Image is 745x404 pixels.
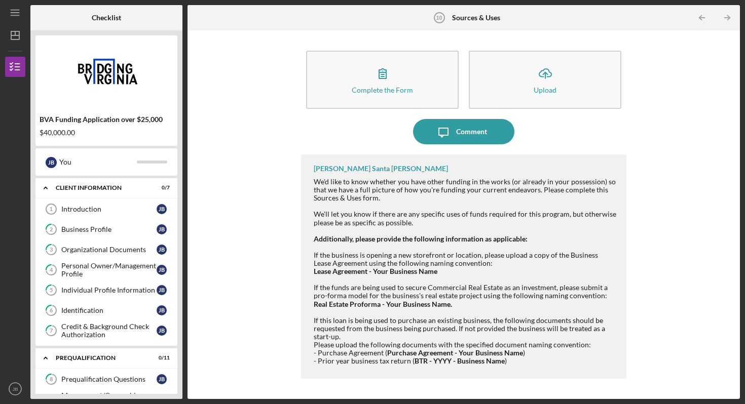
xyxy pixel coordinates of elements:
[157,326,167,336] div: J B
[157,285,167,295] div: J B
[306,51,459,109] button: Complete the Form
[56,185,144,191] div: Client Information
[157,374,167,384] div: J B
[157,224,167,234] div: J B
[5,379,25,399] button: JB
[50,226,53,233] tspan: 2
[352,86,413,94] div: Complete the Form
[534,86,556,94] div: Upload
[415,356,505,365] strong: BTR - YYYY - Business Name
[152,185,170,191] div: 0 / 7
[41,219,172,239] a: 2Business ProfileJB
[50,247,53,253] tspan: 3
[157,305,167,315] div: J B
[314,234,528,243] strong: Additionally, please provide the following information as applicable:
[50,376,53,383] tspan: 8
[314,308,616,374] div: If this loan is being used to purchase an existing business, the following documents should be re...
[50,267,53,273] tspan: 4
[59,153,137,171] div: You
[35,41,177,101] img: Product logo
[56,355,144,361] div: Prequalification
[92,14,121,22] b: Checklist
[152,355,170,361] div: 0 / 11
[61,205,157,213] div: Introduction
[314,284,616,300] div: If the funds are being used to secure Commercial Real Estate as an investment, please submit a pr...
[41,260,172,280] a: 4Personal Owner/Management ProfileJB
[50,206,53,212] tspan: 1
[157,204,167,214] div: J B
[50,307,53,314] tspan: 6
[41,369,172,389] a: 8Prequalification QuestionsJB
[61,306,157,314] div: Identification
[50,287,53,294] tspan: 5
[314,165,448,173] div: [PERSON_NAME] Santa [PERSON_NAME]
[469,51,621,109] button: Upload
[41,280,172,300] a: 5Individual Profile InformationJB
[456,119,487,144] div: Comment
[157,245,167,255] div: J B
[61,286,157,294] div: Individual Profile Information
[157,265,167,275] div: J B
[314,267,437,275] strong: Lease Agreement - Your Business Name
[61,375,157,383] div: Prequalification Questions
[314,300,452,308] strong: Real Estate Proforma - Your Business Name.
[40,115,173,124] div: BVA Funding Application over $25,000
[41,239,172,260] a: 3Organizational DocumentsJB
[314,178,616,227] div: We'd like to know whether you have other funding in the works (or already in your possession) so ...
[41,320,172,341] a: 7Credit & Background Check AuthorizationJB
[12,386,18,392] text: JB
[413,119,514,144] button: Comment
[361,365,482,373] strong: YTD P&L - Business Name - MM.DD.YY
[452,14,500,22] b: Sources & Uses
[40,129,173,137] div: $40,000.00
[61,246,157,254] div: Organizational Documents
[61,262,157,278] div: Personal Owner/Management Profile
[41,199,172,219] a: 1IntroductionJB
[41,300,172,320] a: 6IdentificationJB
[436,15,442,21] tspan: 10
[314,251,616,267] div: If the business is opening a new storefront or location, please upload a copy of the Business Lea...
[387,348,523,357] strong: Purchase Agreement - Your Business Name
[61,322,157,339] div: Credit & Background Check Authorization
[50,328,53,334] tspan: 7
[61,225,157,233] div: Business Profile
[46,157,57,168] div: J B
